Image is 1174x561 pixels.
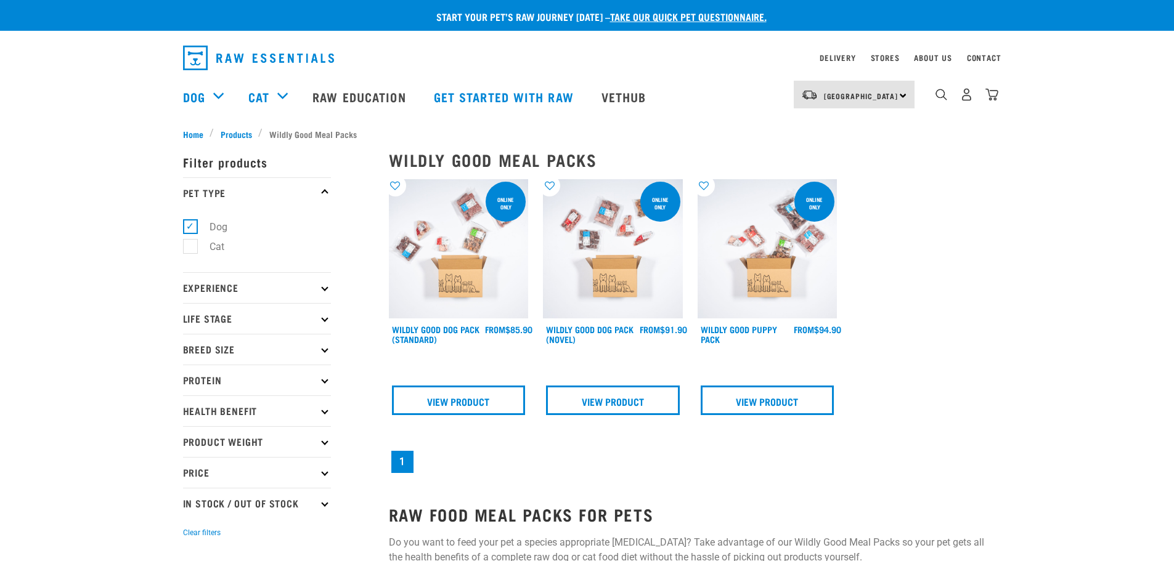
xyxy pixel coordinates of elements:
[543,179,683,319] img: Dog Novel 0 2sec
[183,334,331,365] p: Breed Size
[173,41,1001,75] nav: dropdown navigation
[183,147,331,177] p: Filter products
[248,87,269,106] a: Cat
[190,219,232,235] label: Dog
[701,327,777,341] a: Wildly Good Puppy Pack
[183,127,992,140] nav: breadcrumbs
[183,395,331,426] p: Health Benefit
[610,14,767,19] a: take our quick pet questionnaire.
[391,451,414,473] a: Page 1
[183,488,331,519] p: In Stock / Out Of Stock
[485,327,505,331] span: FROM
[640,327,660,331] span: FROM
[794,325,841,334] div: $94.90
[967,55,1001,60] a: Contact
[698,179,838,319] img: Puppy 0 2sec
[701,385,834,415] a: View Product
[183,127,203,140] span: Home
[183,426,331,457] p: Product Weight
[985,88,998,101] img: home-icon@2x.png
[422,72,589,121] a: Get started with Raw
[392,327,479,341] a: Wildly Good Dog Pack (Standard)
[589,72,662,121] a: Vethub
[960,88,973,101] img: user.png
[183,527,221,538] button: Clear filters
[300,72,421,121] a: Raw Education
[389,509,654,519] strong: RAW FOOD MEAL PACKS FOR PETS
[389,150,992,169] h2: Wildly Good Meal Packs
[546,385,680,415] a: View Product
[183,46,334,70] img: Raw Essentials Logo
[914,55,952,60] a: About Us
[794,327,814,331] span: FROM
[183,457,331,488] p: Price
[214,127,258,140] a: Products
[183,272,331,303] p: Experience
[640,190,680,216] div: Online Only
[389,448,992,475] nav: pagination
[183,127,210,140] a: Home
[392,385,526,415] a: View Product
[801,89,818,100] img: van-moving.png
[546,327,634,341] a: Wildly Good Dog Pack (Novel)
[936,89,947,100] img: home-icon-1@2x.png
[794,190,834,216] div: Online Only
[640,325,687,334] div: $91.90
[824,94,899,98] span: [GEOGRAPHIC_DATA]
[183,303,331,334] p: Life Stage
[389,179,529,319] img: Dog 0 2sec
[871,55,900,60] a: Stores
[221,127,252,140] span: Products
[190,239,229,254] label: Cat
[486,190,526,216] div: Online Only
[183,177,331,208] p: Pet Type
[183,365,331,395] p: Protein
[485,325,532,334] div: $85.90
[183,87,205,106] a: Dog
[820,55,855,60] a: Delivery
